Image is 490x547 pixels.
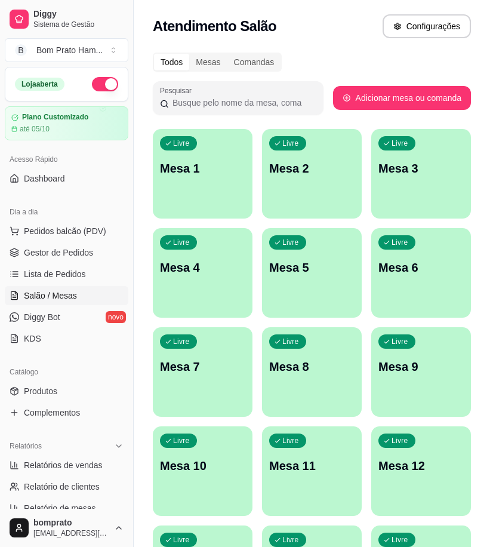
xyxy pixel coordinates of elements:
button: LivreMesa 9 [371,327,471,417]
a: Complementos [5,403,128,422]
a: Plano Customizadoaté 05/10 [5,106,128,140]
span: Gestor de Pedidos [24,247,93,259]
input: Pesquisar [169,97,316,109]
p: Mesa 5 [269,259,355,276]
article: Plano Customizado [22,113,88,122]
a: Produtos [5,382,128,401]
span: [EMAIL_ADDRESS][DOMAIN_NAME] [33,528,109,538]
button: LivreMesa 11 [262,426,362,516]
p: Livre [282,139,299,148]
p: Mesa 12 [378,457,464,474]
div: Mesas [189,54,227,70]
p: Mesa 1 [160,160,245,177]
span: Pedidos balcão (PDV) [24,225,106,237]
button: LivreMesa 4 [153,228,252,318]
div: Todos [154,54,189,70]
a: Relatório de mesas [5,499,128,518]
p: Livre [173,436,190,445]
p: Mesa 7 [160,358,245,375]
span: B [15,44,27,56]
h2: Atendimento Salão [153,17,276,36]
p: Livre [282,238,299,247]
span: Salão / Mesas [24,290,77,302]
a: Relatórios de vendas [5,456,128,475]
button: LivreMesa 6 [371,228,471,318]
button: bomprato[EMAIL_ADDRESS][DOMAIN_NAME] [5,514,128,542]
span: Dashboard [24,173,65,185]
span: KDS [24,333,41,345]
p: Livre [392,436,408,445]
a: DiggySistema de Gestão [5,5,128,33]
button: LivreMesa 1 [153,129,252,219]
a: Salão / Mesas [5,286,128,305]
button: Configurações [383,14,471,38]
button: Adicionar mesa ou comanda [333,86,471,110]
button: LivreMesa 5 [262,228,362,318]
span: bomprato [33,518,109,528]
span: Lista de Pedidos [24,268,86,280]
p: Livre [282,337,299,346]
button: LivreMesa 3 [371,129,471,219]
div: Loja aberta [15,78,64,91]
button: LivreMesa 7 [153,327,252,417]
span: Diggy Bot [24,311,60,323]
article: até 05/10 [20,124,50,134]
div: Catálogo [5,362,128,382]
a: KDS [5,329,128,348]
p: Livre [282,535,299,545]
p: Livre [392,238,408,247]
button: Alterar Status [92,77,118,91]
button: LivreMesa 8 [262,327,362,417]
p: Livre [392,337,408,346]
p: Livre [173,139,190,148]
span: Relatórios [10,441,42,451]
p: Mesa 9 [378,358,464,375]
span: Sistema de Gestão [33,20,124,29]
p: Livre [392,535,408,545]
p: Livre [173,337,190,346]
p: Livre [173,238,190,247]
p: Mesa 6 [378,259,464,276]
p: Livre [173,535,190,545]
p: Mesa 8 [269,358,355,375]
label: Pesquisar [160,85,196,96]
span: Produtos [24,385,57,397]
a: Relatório de clientes [5,477,128,496]
button: LivreMesa 2 [262,129,362,219]
a: Dashboard [5,169,128,188]
div: Acesso Rápido [5,150,128,169]
div: Comandas [227,54,281,70]
span: Relatório de mesas [24,502,96,514]
button: Select a team [5,38,128,62]
p: Mesa 10 [160,457,245,474]
div: Bom Prato Ham ... [36,44,103,56]
div: Dia a dia [5,202,128,222]
button: LivreMesa 10 [153,426,252,516]
a: Diggy Botnovo [5,308,128,327]
p: Mesa 2 [269,160,355,177]
p: Mesa 3 [378,160,464,177]
a: Gestor de Pedidos [5,243,128,262]
span: Diggy [33,9,124,20]
p: Livre [392,139,408,148]
a: Lista de Pedidos [5,265,128,284]
span: Complementos [24,407,80,419]
button: Pedidos balcão (PDV) [5,222,128,241]
p: Livre [282,436,299,445]
span: Relatórios de vendas [24,459,103,471]
button: LivreMesa 12 [371,426,471,516]
p: Mesa 4 [160,259,245,276]
p: Mesa 11 [269,457,355,474]
span: Relatório de clientes [24,481,100,493]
